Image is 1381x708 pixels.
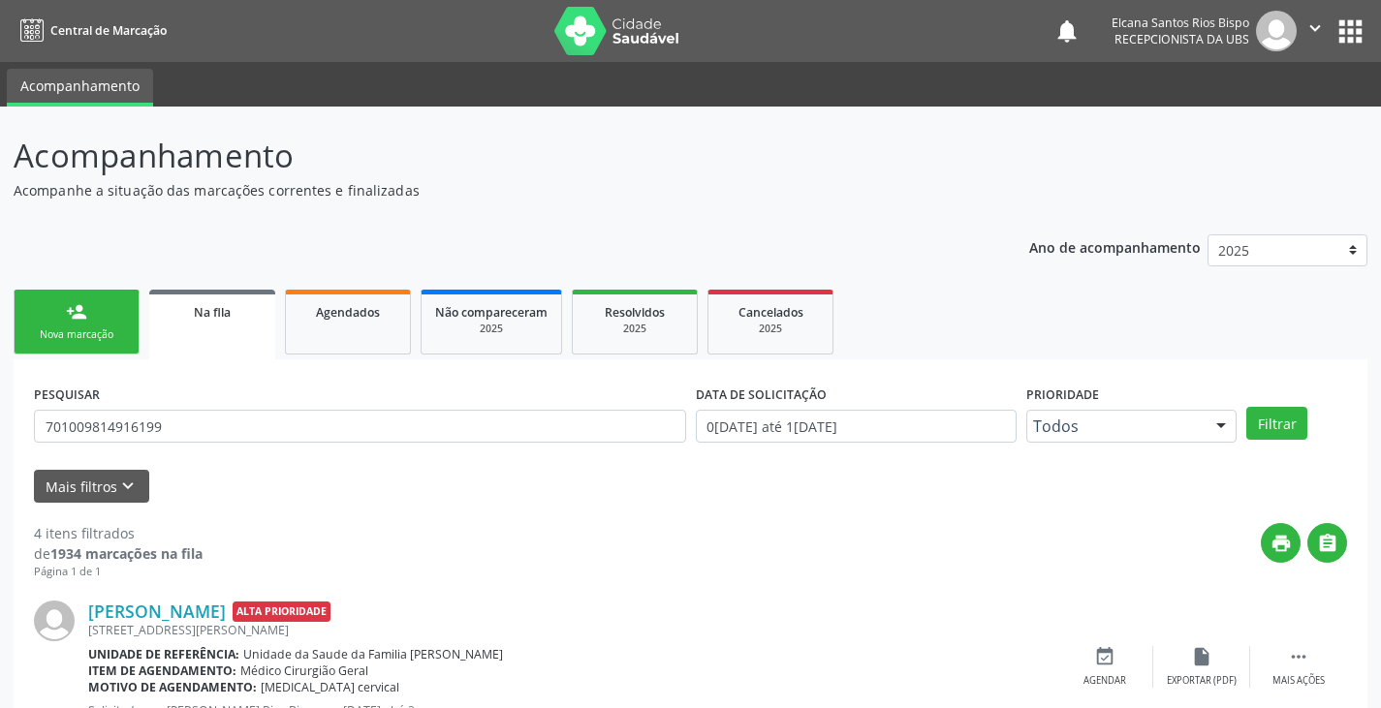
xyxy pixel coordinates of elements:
label: DATA DE SOLICITAÇÃO [696,380,827,410]
span: Central de Marcação [50,22,167,39]
div: 2025 [722,322,819,336]
b: Unidade de referência: [88,646,239,662]
div: person_add [66,301,87,323]
i:  [1288,646,1309,667]
span: Cancelados [738,304,803,321]
span: Alta Prioridade [233,601,330,622]
div: Elcana Santos Rios Bispo [1112,15,1249,31]
span: Recepcionista da UBS [1114,31,1249,47]
b: Item de agendamento: [88,662,236,679]
i:  [1304,17,1326,39]
span: Todos [1033,416,1198,436]
i: insert_drive_file [1191,646,1212,667]
i: event_available [1094,646,1115,667]
div: Mais ações [1272,674,1325,688]
span: Unidade da Saude da Familia [PERSON_NAME] [243,646,503,662]
span: [MEDICAL_DATA] cervical [261,679,399,695]
span: Na fila [194,304,231,321]
span: Médico Cirurgião Geral [240,662,368,679]
button: Mais filtroskeyboard_arrow_down [34,470,149,504]
img: img [1256,11,1297,51]
i: keyboard_arrow_down [117,476,139,497]
i:  [1317,533,1338,554]
div: Agendar [1083,674,1126,688]
span: Não compareceram [435,304,548,321]
a: [PERSON_NAME] [88,600,226,622]
input: Selecione um intervalo [696,410,1017,443]
div: 4 itens filtrados [34,523,203,543]
button:  [1307,523,1347,563]
label: PESQUISAR [34,380,100,410]
b: Motivo de agendamento: [88,679,257,695]
div: de [34,543,203,564]
p: Acompanhe a situação das marcações correntes e finalizadas [14,180,961,200]
button: Filtrar [1246,407,1307,440]
a: Central de Marcação [14,15,167,46]
input: Nome, CNS [34,410,686,443]
strong: 1934 marcações na fila [50,544,203,563]
div: Página 1 de 1 [34,564,203,580]
div: Nova marcação [28,327,125,342]
button: print [1261,523,1301,563]
i: print [1271,533,1292,554]
div: 2025 [435,322,548,336]
img: img [34,600,75,641]
a: Acompanhamento [7,69,153,107]
button: apps [1334,15,1367,48]
span: Resolvidos [605,304,665,321]
button: notifications [1053,17,1081,45]
p: Acompanhamento [14,132,961,180]
p: Ano de acompanhamento [1029,234,1201,259]
span: Agendados [316,304,380,321]
div: Exportar (PDF) [1167,674,1237,688]
div: 2025 [586,322,683,336]
button:  [1297,11,1334,51]
div: [STREET_ADDRESS][PERSON_NAME] [88,622,1056,638]
label: Prioridade [1026,380,1099,410]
